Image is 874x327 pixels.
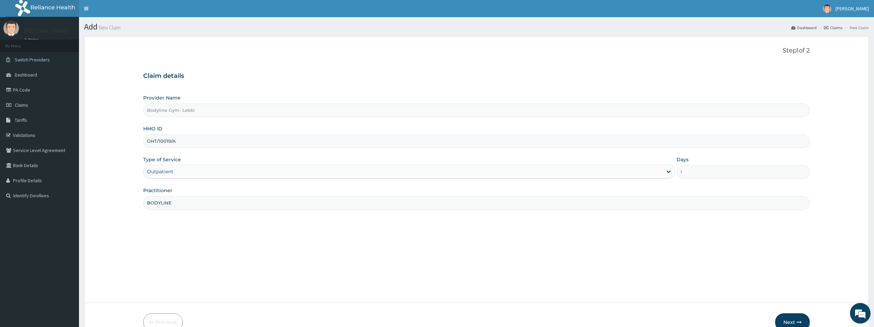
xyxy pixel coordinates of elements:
[15,117,27,123] span: Tariffs
[3,21,19,36] img: User Image
[143,94,181,101] label: Provider Name
[843,25,869,31] li: New Claim
[40,86,95,156] span: We're online!
[98,25,121,30] small: New Claim
[84,22,869,31] h1: Add
[15,57,50,63] span: Switch Providers
[143,125,162,132] label: HMO ID
[24,28,69,34] p: [PERSON_NAME]
[13,34,28,51] img: d_794563401_company_1708531726252_794563401
[836,5,869,12] span: [PERSON_NAME]
[824,25,842,31] a: Claims
[143,156,181,163] label: Type of Service
[143,135,810,148] input: Enter HMO ID
[143,196,810,210] input: Enter Name
[143,47,810,55] p: Step 1 of 2
[791,25,817,31] a: Dashboard
[143,187,172,194] label: Practitioner
[15,72,37,78] span: Dashboard
[36,38,115,47] div: Chat with us now
[677,156,689,163] label: Days
[113,3,129,20] div: Minimize live chat window
[15,102,28,108] span: Claims
[143,72,810,80] h3: Claim details
[823,4,831,13] img: User Image
[24,37,41,42] a: Online
[3,187,131,211] textarea: Type your message and hit 'Enter'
